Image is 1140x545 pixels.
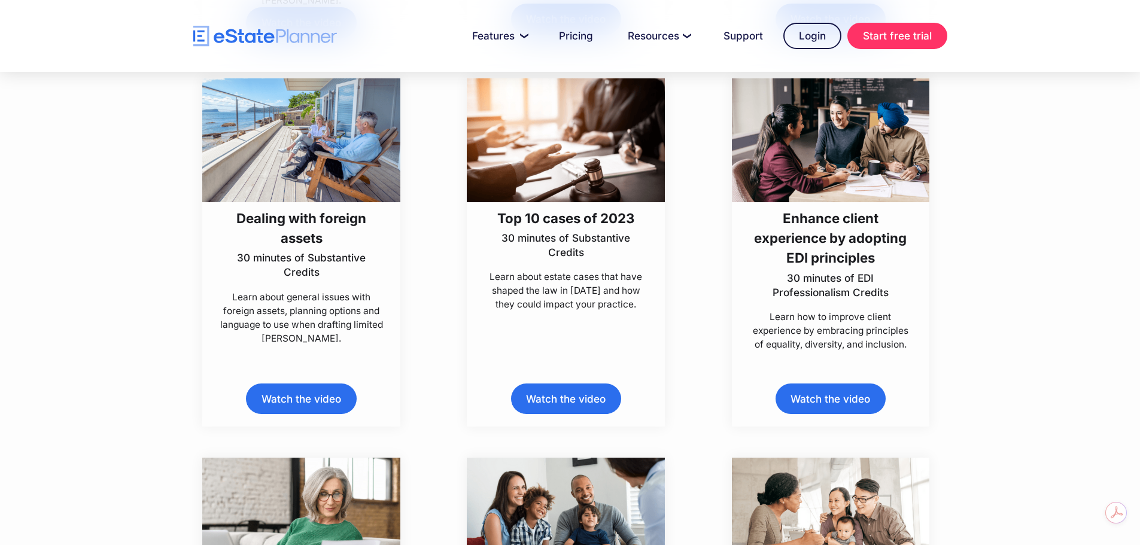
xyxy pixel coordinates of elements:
h3: Dealing with foreign assets [219,208,384,248]
p: 30 minutes of EDI Professionalism Credits [748,271,913,300]
a: Enhance client experience by adopting EDI principles30 minutes of EDI Professionalism CreditsLear... [732,78,930,352]
p: Learn how to improve client experience by embracing principles of equality, diversity, and inclus... [748,310,913,351]
a: Watch the video [511,383,621,414]
h3: Top 10 cases of 2023 [484,208,649,228]
a: Login [783,23,841,49]
p: 30 minutes of Substantive Credits [484,231,649,260]
a: Watch the video [776,383,886,414]
h3: Enhance client experience by adopting EDI principles [748,208,913,268]
a: Dealing with foreign assets30 minutes of Substantive CreditsLearn about general issues with forei... [202,78,400,346]
p: 30 minutes of Substantive Credits [219,251,384,279]
a: Watch the video [246,383,356,414]
a: home [193,26,337,47]
a: Features [458,24,539,48]
a: Start free trial [847,23,947,49]
p: Learn about general issues with foreign assets, planning options and language to use when draftin... [219,290,384,346]
a: Support [709,24,777,48]
a: Pricing [545,24,607,48]
a: Resources [613,24,703,48]
a: Top 10 cases of 202330 minutes of Substantive CreditsLearn about estate cases that have shaped th... [467,78,665,312]
p: Learn about estate cases that have shaped the law in [DATE] and how they could impact your practice. [484,270,649,311]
